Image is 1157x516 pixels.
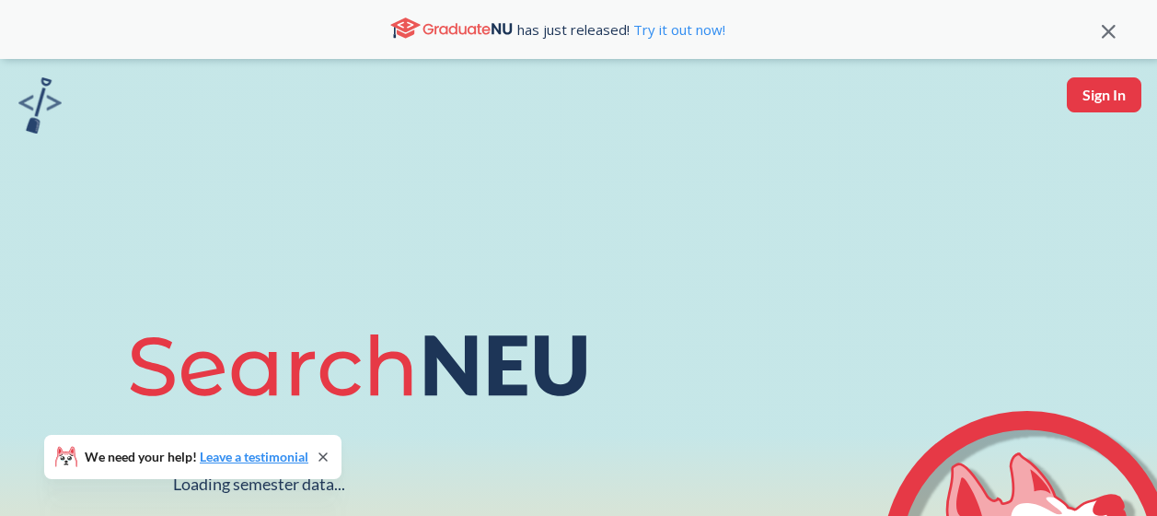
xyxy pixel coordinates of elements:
[173,474,345,495] div: Loading semester data...
[630,20,725,39] a: Try it out now!
[200,449,308,464] a: Leave a testimonial
[18,77,62,139] a: sandbox logo
[1067,77,1141,112] button: Sign In
[18,77,62,134] img: sandbox logo
[85,451,308,463] span: We need your help!
[517,19,725,40] span: has just released!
